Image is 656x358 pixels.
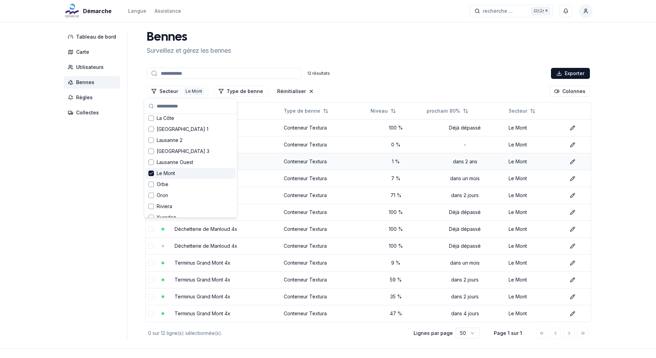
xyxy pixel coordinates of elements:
[551,68,590,79] button: Exporter
[371,124,421,131] div: 100 %
[491,330,525,337] div: Page 1 sur 1
[64,31,123,43] a: Tableau de bord
[506,221,564,237] td: Le Mont
[281,271,368,288] td: Conteneur Textura
[128,8,146,14] div: Langue
[157,126,208,133] span: [GEOGRAPHIC_DATA] 1
[281,254,368,271] td: Conteneur Textura
[414,330,453,337] p: Lignes par page
[506,254,564,271] td: Le Mont
[506,119,564,136] td: Le Mont
[506,170,564,187] td: Le Mont
[483,8,513,14] span: recherche ...
[427,293,503,300] div: dans 2 jours
[281,187,368,204] td: Conteneur Textura
[157,192,168,199] span: Oron
[280,105,333,116] button: Not sorted. Click to sort ascending.
[371,276,421,283] div: 59 %
[427,124,503,131] div: Déjà dépassé
[427,243,503,249] div: Déjà dépassé
[371,293,421,300] div: 35 %
[506,288,564,305] td: Le Mont
[427,226,503,233] div: Déjà dépassé
[506,187,564,204] td: Le Mont
[76,49,89,55] span: Carte
[273,86,318,97] button: Réinitialiser les filtres
[175,277,230,283] a: Terminus Grand Mont 4x
[148,330,403,337] div: 0 sur 12 ligne(s) sélectionnée(s).
[64,61,123,73] a: Utilisateurs
[76,64,104,71] span: Utilisateurs
[157,181,168,188] span: Orbe
[157,115,174,122] span: La Côte
[506,305,564,322] td: Le Mont
[281,204,368,221] td: Conteneur Textura
[148,277,154,283] button: select-row
[157,214,176,221] span: Yverdon
[148,226,154,232] button: select-row
[64,3,80,19] img: Démarche Logo
[175,310,230,316] a: Terminus Grand Mont 4x
[175,260,230,266] a: Terminus Grand Mont 4x
[64,46,123,58] a: Carte
[83,7,112,15] span: Démarche
[281,136,368,153] td: Conteneur Textura
[148,311,154,316] button: select-row
[371,310,421,317] div: 47 %
[427,259,503,266] div: dans un mois
[148,243,154,249] button: select-row
[155,7,181,15] a: Assistance
[175,294,230,299] a: Terminus Grand Mont 4x
[76,79,94,86] span: Bennes
[427,141,503,148] div: -
[281,237,368,254] td: Conteneur Textura
[184,88,204,95] div: Le Mont
[281,119,368,136] td: Conteneur Textura
[506,136,564,153] td: Le Mont
[427,192,503,199] div: dans 2 jours
[147,31,231,44] h1: Bennes
[76,109,99,116] span: Collectes
[157,170,175,177] span: Le Mont
[281,288,368,305] td: Conteneur Textura
[76,94,93,101] span: Règles
[64,7,114,15] a: Démarche
[157,203,172,210] span: Riviera
[371,192,421,199] div: 71 %
[147,86,208,97] button: Filtrer les lignes
[157,137,183,144] span: Lausanne 2
[148,294,154,299] button: select-row
[371,259,421,266] div: 9 %
[506,271,564,288] td: Le Mont
[423,105,472,116] button: Not sorted. Click to sort ascending.
[281,305,368,322] td: Conteneur Textura
[470,5,553,17] button: recherche ...Ctrl+K
[64,106,123,119] a: Collectes
[371,141,421,148] div: 0 %
[128,7,146,15] button: Langue
[76,33,116,40] span: Tableau de bord
[175,243,237,249] a: Déchetterie de Manloud 4x
[427,209,503,216] div: Déjà dépassé
[371,108,388,114] span: Niveau
[371,158,421,165] div: 1 %
[427,108,460,114] span: prochain 80%
[427,175,503,182] div: dans un mois
[366,105,400,116] button: Not sorted. Click to sort ascending.
[147,46,231,55] p: Surveillez et gérez les bennes
[157,159,193,166] span: Lausanne Ouest
[427,310,503,317] div: dans 4 jours
[506,204,564,221] td: Le Mont
[214,86,268,97] button: Filtrer les lignes
[427,158,503,165] div: dans 2 ans
[284,108,320,114] span: Type de benne
[157,148,209,155] span: [GEOGRAPHIC_DATA] 3
[509,108,527,114] span: Secteur
[64,76,123,89] a: Bennes
[371,209,421,216] div: 100 %
[506,237,564,254] td: Le Mont
[148,260,154,266] button: select-row
[175,226,237,232] a: Déchetterie de Manloud 4x
[550,86,590,97] button: Cocher les colonnes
